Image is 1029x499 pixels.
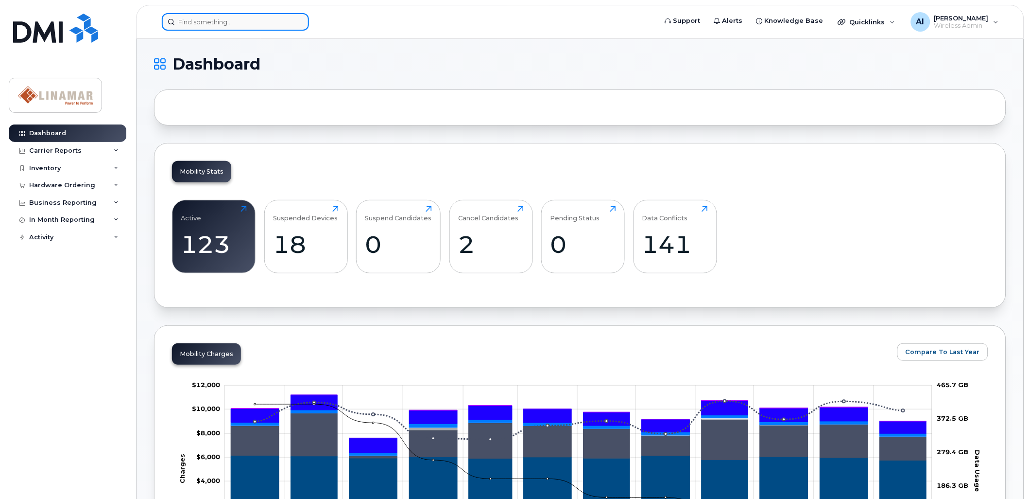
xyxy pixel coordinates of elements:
[192,381,220,389] tspan: $12,000
[181,206,247,268] a: Active123
[642,206,708,268] a: Data Conflicts141
[937,381,969,389] tspan: 465.7 GB
[937,481,969,489] tspan: 186.3 GB
[196,453,220,461] tspan: $6,000
[897,343,988,361] button: Compare To Last Year
[937,414,969,422] tspan: 372.5 GB
[273,206,338,222] div: Suspended Devices
[231,395,927,453] g: HST
[458,206,518,222] div: Cancel Candidates
[974,450,982,492] tspan: Data Usage
[192,405,220,412] g: $0
[192,381,220,389] g: $0
[458,230,524,259] div: 2
[642,206,688,222] div: Data Conflicts
[906,347,980,356] span: Compare To Last Year
[273,206,339,268] a: Suspended Devices18
[196,477,220,484] tspan: $4,000
[231,413,927,460] g: Roaming
[458,206,524,268] a: Cancel Candidates2
[550,230,616,259] div: 0
[550,206,616,268] a: Pending Status0
[179,454,187,483] tspan: Charges
[196,429,220,437] tspan: $8,000
[273,230,339,259] div: 18
[181,230,247,259] div: 123
[550,206,600,222] div: Pending Status
[196,453,220,461] g: $0
[172,57,260,71] span: Dashboard
[196,477,220,484] g: $0
[192,405,220,412] tspan: $10,000
[642,230,708,259] div: 141
[181,206,202,222] div: Active
[365,206,432,222] div: Suspend Candidates
[365,206,432,268] a: Suspend Candidates0
[937,448,969,456] tspan: 279.4 GB
[196,429,220,437] g: $0
[365,230,432,259] div: 0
